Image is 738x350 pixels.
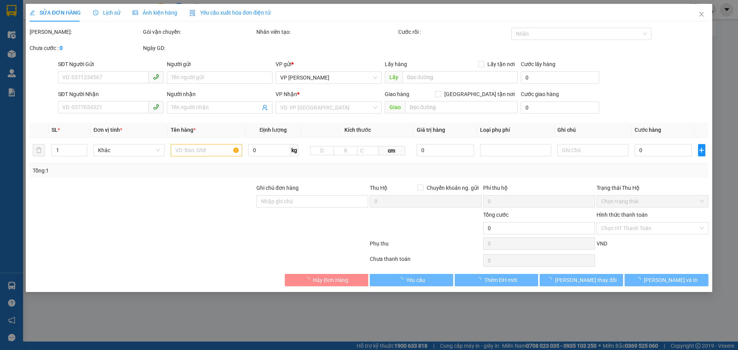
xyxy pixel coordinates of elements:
span: [PERSON_NAME] thay đổi [555,276,617,284]
span: VND [597,241,607,247]
button: Hủy Đơn Hàng [285,274,368,286]
span: close [698,11,705,17]
span: SỬA ĐƠN HÀNG [30,10,81,16]
span: loading [476,277,484,282]
span: kg [291,144,298,156]
div: VP gửi [276,60,382,68]
span: SL [52,127,58,133]
input: Dọc đường [405,101,518,113]
label: Ghi chú đơn hàng [256,185,299,191]
span: Thu Hộ [370,185,387,191]
input: Cước giao hàng [521,101,599,114]
th: Ghi chú [554,123,632,138]
span: picture [133,10,138,15]
span: Tổng cước [483,212,509,218]
div: SĐT Người Nhận [58,90,164,98]
input: C [357,146,379,155]
label: Cước lấy hàng [521,61,555,67]
span: Định lượng [259,127,287,133]
th: Loại phụ phí [477,123,554,138]
span: Chọn trạng thái [601,196,704,207]
span: Yêu cầu [406,276,425,284]
span: Tên hàng [171,127,196,133]
span: Giao hàng [385,91,409,97]
button: Close [691,4,712,25]
div: Ngày GD: [143,44,255,52]
input: R [334,146,357,155]
span: Lấy hàng [385,61,407,67]
span: VP Nhận [276,91,298,97]
input: Ghi chú đơn hàng [256,195,368,207]
span: Giao [385,101,405,113]
span: Kích thước [344,127,371,133]
b: 0 [60,45,63,51]
span: Yêu cầu xuất hóa đơn điện tử [189,10,271,16]
label: Hình thức thanh toán [597,212,648,218]
span: clock-circle [93,10,98,15]
span: Giá trị hàng [417,127,445,133]
input: Cước lấy hàng [521,71,599,84]
span: Lấy [385,71,402,83]
span: plus [698,147,705,153]
span: down [81,151,86,156]
input: Dọc đường [402,71,518,83]
button: plus [698,144,705,156]
button: delete [33,144,45,156]
span: [GEOGRAPHIC_DATA] tận nơi [441,90,518,98]
div: Người nhận [167,90,273,98]
img: icon [189,10,196,16]
button: Yêu cầu [370,274,453,286]
span: phone [153,74,159,80]
span: Thêm ĐH mới [484,276,517,284]
input: Ghi Chú [557,144,628,156]
span: Increase Value [79,144,87,150]
span: cm [379,146,405,155]
span: loading [398,277,406,282]
div: Nhân viên tạo: [256,28,397,36]
div: Tổng: 1 [33,166,285,175]
span: Lịch sử [93,10,120,16]
div: Người gửi [167,60,273,68]
span: loading [635,277,644,282]
button: [PERSON_NAME] thay đổi [540,274,623,286]
span: VP Hoằng Kim [281,72,377,83]
span: loading [304,277,313,282]
span: Cước hàng [635,127,662,133]
span: phone [153,104,159,110]
span: Hủy Đơn Hàng [313,276,348,284]
span: Ảnh kiện hàng [133,10,177,16]
button: Thêm ĐH mới [455,274,538,286]
span: user-add [262,105,268,111]
div: Trạng thái Thu Hộ [597,184,708,192]
span: up [81,146,86,150]
button: [PERSON_NAME] và In [625,274,708,286]
div: Phụ thu [369,239,482,253]
span: Lấy tận nơi [484,60,518,68]
div: SĐT Người Gửi [58,60,164,68]
span: Khác [98,144,160,156]
div: Phí thu hộ [483,184,595,195]
label: Cước giao hàng [521,91,559,97]
div: Chưa cước : [30,44,141,52]
span: Đơn vị tính [94,127,123,133]
span: loading [547,277,555,282]
span: edit [30,10,35,15]
div: Chưa thanh toán [369,255,482,268]
div: [PERSON_NAME]: [30,28,141,36]
span: [PERSON_NAME] và In [644,276,698,284]
span: Chuyển khoản ng. gửi [424,184,482,192]
input: VD: Bàn, Ghế [171,144,242,156]
input: D [310,146,334,155]
div: Cước rồi : [398,28,510,36]
div: Gói vận chuyển: [143,28,255,36]
span: Decrease Value [79,150,87,156]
